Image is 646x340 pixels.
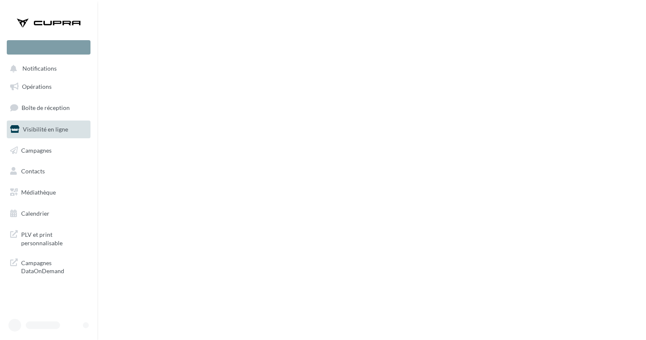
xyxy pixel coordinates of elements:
span: Visibilité en ligne [23,126,68,133]
span: Campagnes DataOnDemand [21,257,87,275]
span: PLV et print personnalisable [21,229,87,247]
a: Campagnes DataOnDemand [5,254,92,279]
a: PLV et print personnalisable [5,225,92,250]
div: Nouvelle campagne [7,40,90,55]
a: Médiathèque [5,184,92,201]
a: Boîte de réception [5,99,92,117]
span: Médiathèque [21,189,56,196]
a: Opérations [5,78,92,96]
span: Notifications [22,65,57,72]
span: Campagnes [21,146,52,154]
span: Boîte de réception [22,104,70,111]
a: Calendrier [5,205,92,222]
a: Contacts [5,162,92,180]
span: Opérations [22,83,52,90]
span: Contacts [21,167,45,175]
span: Calendrier [21,210,49,217]
a: Campagnes [5,142,92,159]
a: Visibilité en ligne [5,121,92,138]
